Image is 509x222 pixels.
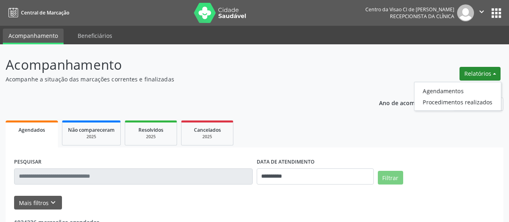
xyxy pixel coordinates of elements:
p: Acompanhe a situação das marcações correntes e finalizadas [6,75,354,83]
button: Mais filtroskeyboard_arrow_down [14,196,62,210]
span: Recepcionista da clínica [390,13,454,20]
button: Relatórios [460,67,501,81]
label: PESQUISAR [14,156,41,168]
span: Agendados [19,127,45,133]
a: Procedimentos realizados [414,96,501,108]
span: Não compareceram [68,127,115,133]
div: 2025 [187,134,227,140]
a: Agendamentos [414,85,501,96]
label: DATA DE ATENDIMENTO [257,156,315,168]
p: Ano de acompanhamento [379,98,450,108]
i:  [477,7,486,16]
button:  [474,4,489,21]
button: apps [489,6,503,20]
p: Acompanhamento [6,55,354,75]
a: Central de Marcação [6,6,69,19]
span: Central de Marcação [21,9,69,16]
a: Beneficiários [72,29,118,43]
a: Acompanhamento [3,29,64,44]
div: Centro da Visao Cl de [PERSON_NAME] [365,6,454,13]
i: keyboard_arrow_down [49,198,58,207]
ul: Relatórios [414,82,501,111]
div: 2025 [131,134,171,140]
span: Resolvidos [138,127,163,133]
span: Cancelados [194,127,221,133]
div: 2025 [68,134,115,140]
img: img [457,4,474,21]
button: Filtrar [378,171,403,185]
